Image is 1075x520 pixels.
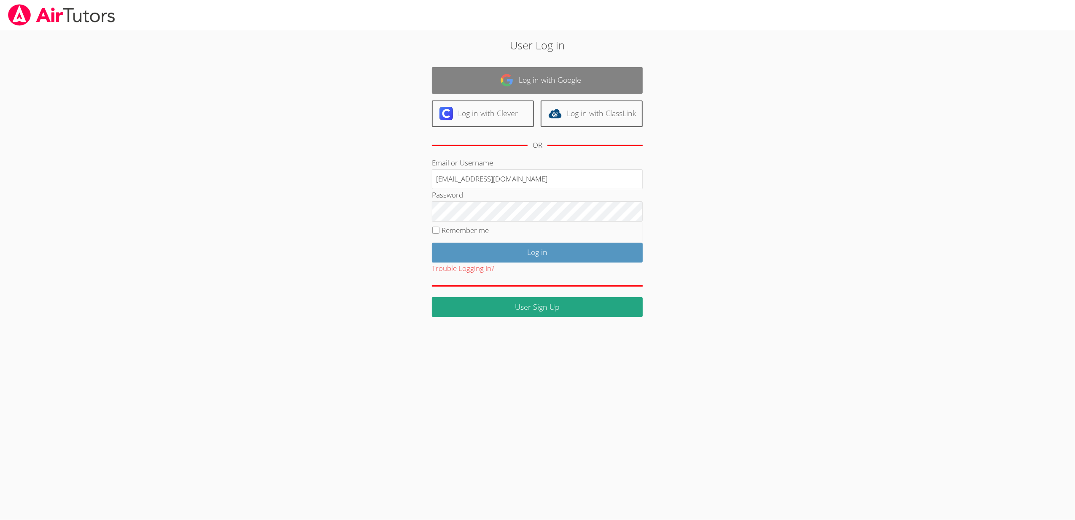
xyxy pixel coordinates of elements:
[7,4,116,26] img: airtutors_banner-c4298cdbf04f3fff15de1276eac7730deb9818008684d7c2e4769d2f7ddbe033.png
[533,139,542,152] div: OR
[541,100,643,127] a: Log in with ClassLink
[442,225,489,235] label: Remember me
[432,100,534,127] a: Log in with Clever
[500,73,514,87] img: google-logo-50288ca7cdecda66e5e0955fdab243c47b7ad437acaf1139b6f446037453330a.svg
[432,158,493,168] label: Email or Username
[432,190,463,200] label: Password
[548,107,562,120] img: classlink-logo-d6bb404cc1216ec64c9a2012d9dc4662098be43eaf13dc465df04b49fa7ab582.svg
[432,297,643,317] a: User Sign Up
[432,263,494,275] button: Trouble Logging In?
[432,243,643,263] input: Log in
[247,37,827,53] h2: User Log in
[432,67,643,94] a: Log in with Google
[439,107,453,120] img: clever-logo-6eab21bc6e7a338710f1a6ff85c0baf02591cd810cc4098c63d3a4b26e2feb20.svg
